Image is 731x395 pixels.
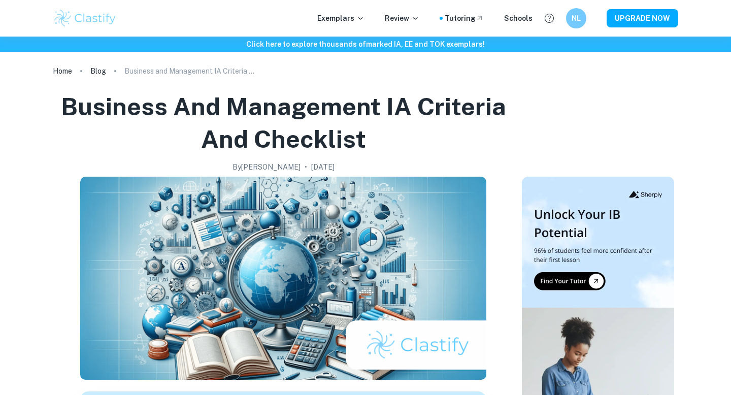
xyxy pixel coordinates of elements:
[311,161,335,173] h2: [DATE]
[566,8,586,28] button: NL
[124,65,256,77] p: Business and Management IA Criteria and Checklist
[90,64,106,78] a: Blog
[53,64,72,78] a: Home
[541,10,558,27] button: Help and Feedback
[2,39,729,50] h6: Click here to explore thousands of marked IA, EE and TOK exemplars !
[57,90,510,155] h1: Business and Management IA Criteria and Checklist
[305,161,307,173] p: •
[385,13,419,24] p: Review
[53,8,117,28] img: Clastify logo
[317,13,364,24] p: Exemplars
[571,13,582,24] h6: NL
[504,13,533,24] a: Schools
[80,177,486,380] img: Business and Management IA Criteria and Checklist cover image
[232,161,301,173] h2: By [PERSON_NAME]
[607,9,678,27] button: UPGRADE NOW
[445,13,484,24] a: Tutoring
